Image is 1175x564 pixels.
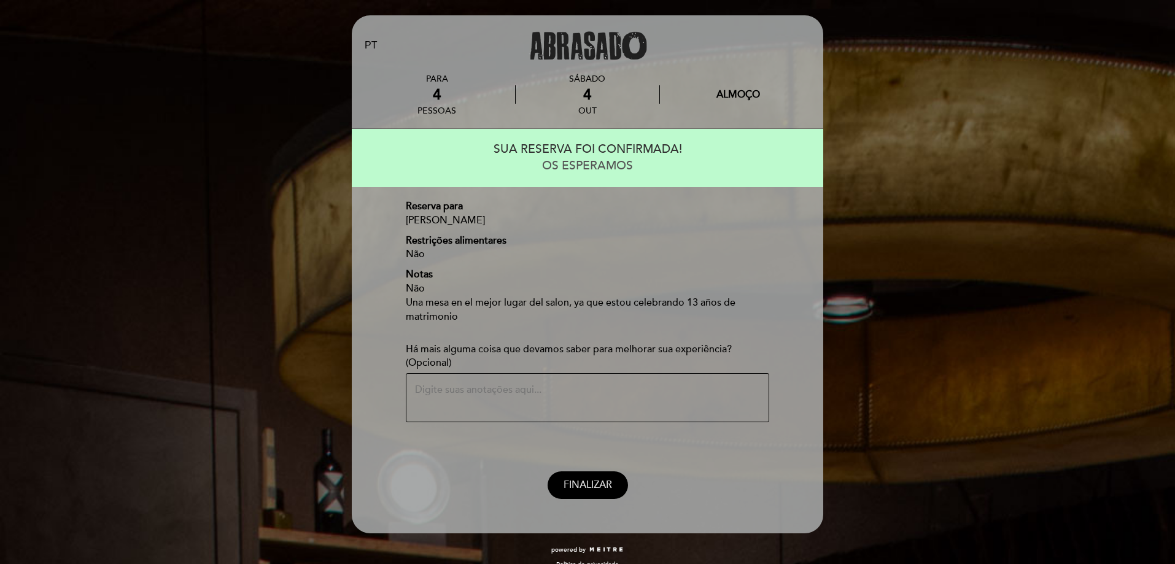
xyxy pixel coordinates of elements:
[406,247,769,261] div: Não
[548,471,628,499] button: FINALIZAR
[551,546,624,554] a: powered by
[417,86,456,104] div: 4
[406,296,769,324] div: Una mesa en el mejor lugar del salon, ya que estou celebrando 13 años de matrimonio
[716,88,760,101] div: almoço
[516,74,659,84] div: Sábado
[406,268,769,282] div: Notas
[551,546,586,554] span: powered by
[516,86,659,104] div: 4
[564,479,612,491] span: FINALIZAR
[406,342,769,371] label: Há mais alguma coisa que devamos saber para melhorar sua experiência? (Opcional)
[363,141,812,158] div: SUA RESERVA FOI CONFIRMADA!
[406,282,769,296] div: Não
[406,199,769,214] div: Reserva para
[417,106,456,116] div: pessoas
[589,547,624,553] img: MEITRE
[363,158,812,174] div: OS ESPERAMOS
[417,74,456,84] div: PARA
[406,214,769,228] div: [PERSON_NAME]
[406,234,769,248] div: Restrições alimentares
[516,106,659,116] div: out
